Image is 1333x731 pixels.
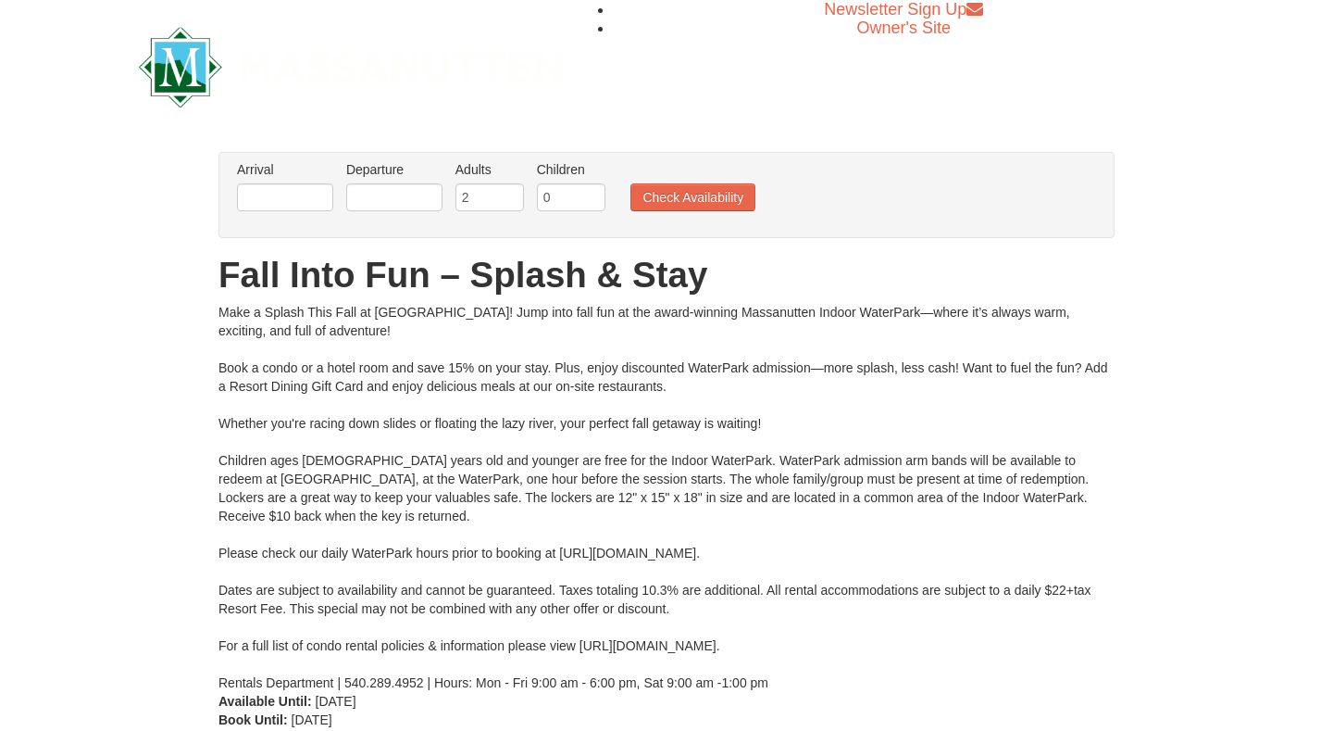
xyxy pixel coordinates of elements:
label: Adults [455,160,524,179]
label: Arrival [237,160,333,179]
h1: Fall Into Fun – Splash & Stay [218,257,1115,294]
span: [DATE] [316,694,356,709]
span: [DATE] [292,712,332,727]
label: Children [537,160,605,179]
a: Owner's Site [857,19,951,37]
button: Check Availability [630,183,755,211]
a: Massanutten Resort [139,43,563,86]
strong: Book Until: [218,712,288,727]
div: Make a Splash This Fall at [GEOGRAPHIC_DATA]! Jump into fall fun at the award-winning Massanutten... [218,303,1115,692]
label: Departure [346,160,442,179]
strong: Available Until: [218,694,312,709]
img: Massanutten Resort Logo [139,27,563,107]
